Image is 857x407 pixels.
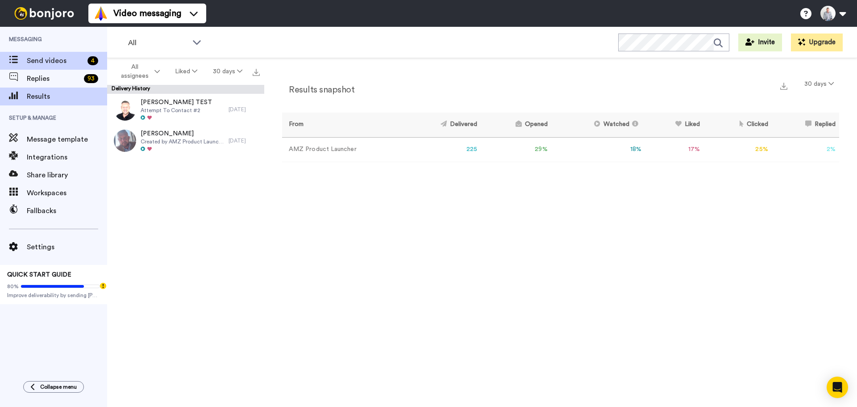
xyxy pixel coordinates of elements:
td: 225 [404,137,481,162]
span: [PERSON_NAME] TEST [141,98,212,107]
div: [DATE] [229,106,260,113]
span: Video messaging [113,7,181,20]
th: Watched [551,113,645,137]
th: Delivered [404,113,481,137]
span: Settings [27,242,107,252]
th: Opened [481,113,551,137]
span: QUICK START GUIDE [7,272,71,278]
span: Message template [27,134,107,145]
div: Tooltip anchor [99,282,107,290]
th: Replied [772,113,839,137]
td: 2 % [772,137,839,162]
td: 25 % [703,137,772,162]
button: 30 days [205,63,250,80]
th: Clicked [703,113,772,137]
td: 29 % [481,137,551,162]
span: Improve deliverability by sending [PERSON_NAME]’s from your own email [7,292,100,299]
div: [DATE] [229,137,260,144]
h2: Results snapshot [282,85,354,95]
td: 18 % [551,137,645,162]
th: Liked [645,113,703,137]
img: vm-color.svg [94,6,108,21]
span: Attempt To Contact #2 [141,107,212,114]
button: Export a summary of each team member’s results that match this filter now. [778,79,790,92]
img: 8d4804d1-5bb8-4c6b-9194-5823c36357d0-thumb.jpg [114,130,136,152]
span: [PERSON_NAME] [141,129,224,138]
a: [PERSON_NAME] TESTAttempt To Contact #2[DATE] [107,94,264,125]
td: 17 % [645,137,703,162]
span: 80% [7,283,19,290]
button: Collapse menu [23,381,84,393]
button: 30 days [799,76,839,92]
span: Integrations [27,152,107,163]
span: Workspaces [27,188,107,198]
span: Replies [27,73,80,84]
span: All assignees [116,63,153,80]
div: Open Intercom Messenger [827,377,848,398]
img: bj-logo-header-white.svg [11,7,78,20]
img: export.svg [780,83,787,90]
span: Share library [27,170,107,180]
a: [PERSON_NAME]Created by AMZ Product Launcher[DATE] [107,125,264,156]
div: Delivery History [107,85,264,94]
span: Created by AMZ Product Launcher [141,138,224,145]
img: export.svg [253,69,260,76]
div: 93 [84,74,98,83]
button: Upgrade [791,34,843,51]
span: Fallbacks [27,206,107,216]
button: Invite [738,34,782,51]
div: 4 [87,56,98,65]
span: Results [27,91,107,102]
button: Export all results that match these filters now. [250,65,262,78]
img: cac9fafd-08dd-45b0-af0b-39c9dd4c9e68-thumb.jpg [114,98,136,121]
span: Collapse menu [40,383,77,390]
button: All assignees [109,59,167,84]
span: Send videos [27,55,84,66]
th: From [282,113,404,137]
span: All [128,38,188,48]
button: Liked [167,63,205,80]
td: AMZ Product Launcher [282,137,404,162]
